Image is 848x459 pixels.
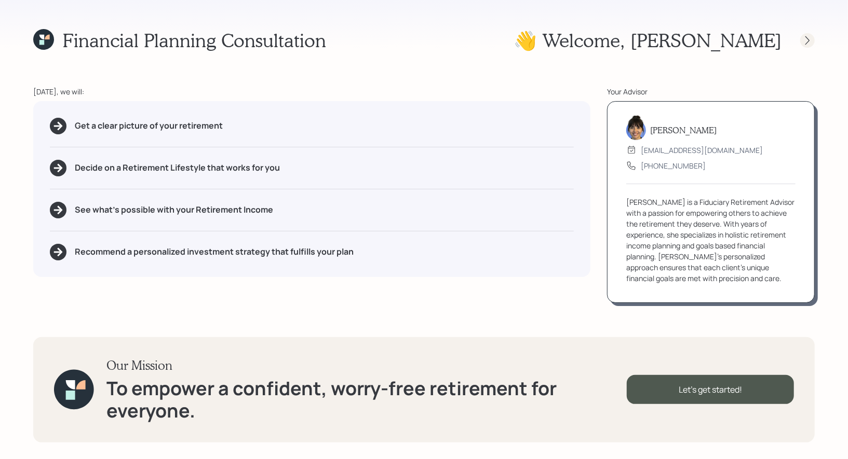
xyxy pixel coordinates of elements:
[641,145,763,156] div: [EMAIL_ADDRESS][DOMAIN_NAME]
[626,115,646,140] img: treva-nostdahl-headshot.png
[626,197,796,284] div: [PERSON_NAME] is a Fiduciary Retirement Advisor with a passion for empowering others to achieve t...
[650,125,717,135] h5: [PERSON_NAME]
[514,29,782,51] h1: 👋 Welcome , [PERSON_NAME]
[627,375,794,404] div: Let's get started!
[106,358,627,373] h3: Our Mission
[75,163,280,173] h5: Decide on a Retirement Lifestyle that works for you
[75,247,354,257] h5: Recommend a personalized investment strategy that fulfills your plan
[62,29,326,51] h1: Financial Planning Consultation
[33,86,590,97] div: [DATE], we will:
[75,121,223,131] h5: Get a clear picture of your retirement
[75,205,273,215] h5: See what's possible with your Retirement Income
[106,377,627,422] h1: To empower a confident, worry-free retirement for everyone.
[641,160,706,171] div: [PHONE_NUMBER]
[607,86,815,97] div: Your Advisor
